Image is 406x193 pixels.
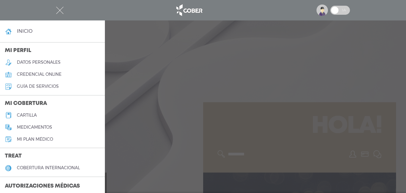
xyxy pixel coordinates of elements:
[173,3,205,17] img: logo_cober_home-white.png
[17,137,53,142] h5: Mi plan médico
[17,113,37,118] h5: cartilla
[17,84,59,89] h5: guía de servicios
[316,5,328,16] img: profile-placeholder.svg
[17,165,80,170] h5: cobertura internacional
[17,72,61,77] h5: credencial online
[17,28,33,34] h4: inicio
[56,7,64,14] img: Cober_menu-close-white.svg
[17,60,61,65] h5: datos personales
[17,125,52,130] h5: medicamentos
